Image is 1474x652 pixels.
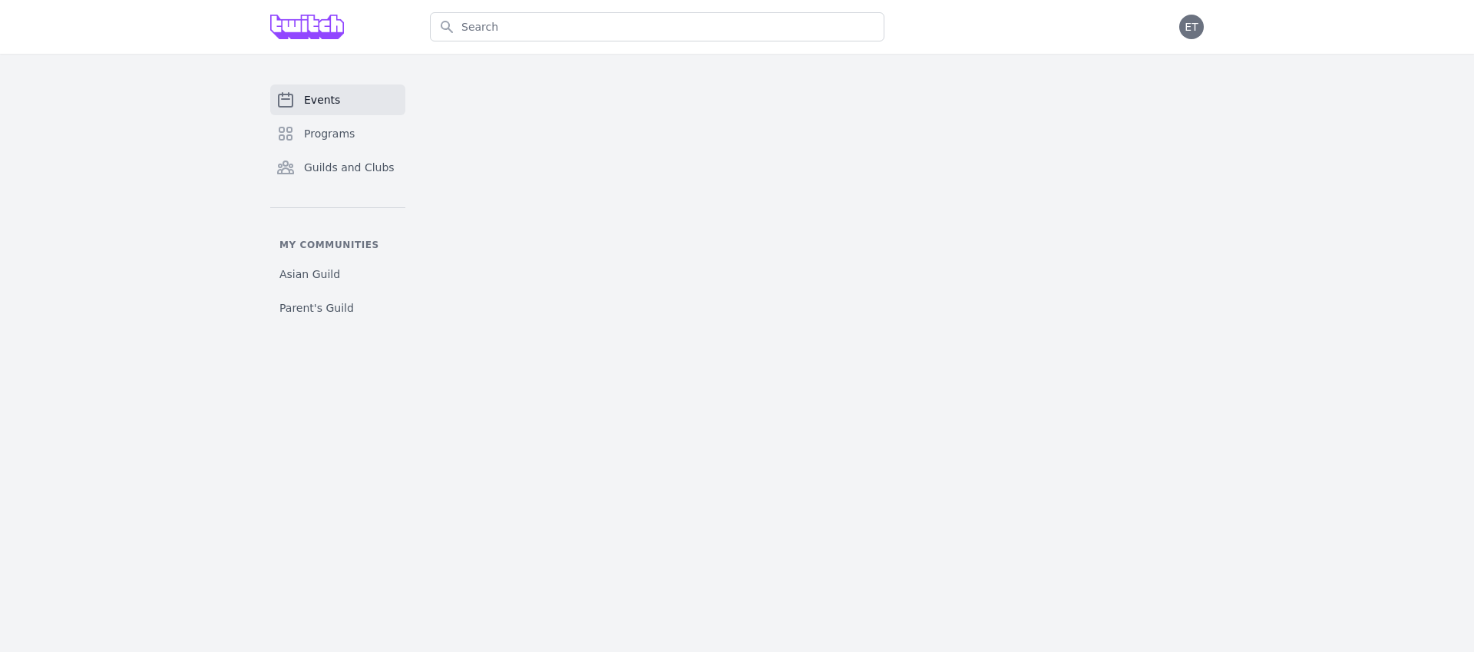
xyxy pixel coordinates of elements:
[270,84,405,115] a: Events
[1185,22,1198,32] span: ET
[430,12,884,41] input: Search
[1179,15,1204,39] button: ET
[304,92,340,108] span: Events
[270,239,405,251] p: My communities
[270,152,405,183] a: Guilds and Clubs
[270,294,405,322] a: Parent's Guild
[270,260,405,288] a: Asian Guild
[270,118,405,149] a: Programs
[270,15,344,39] img: Grove
[270,84,405,322] nav: Sidebar
[279,266,340,282] span: Asian Guild
[279,300,354,316] span: Parent's Guild
[304,126,355,141] span: Programs
[304,160,395,175] span: Guilds and Clubs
